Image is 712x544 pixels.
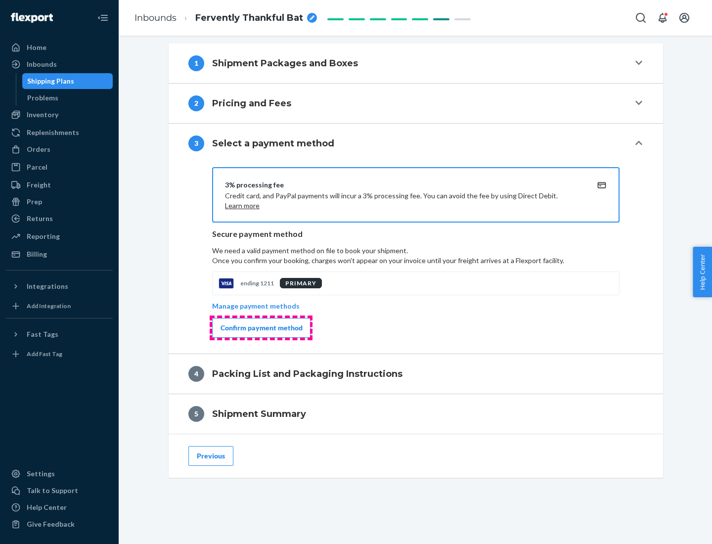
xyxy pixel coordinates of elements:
div: 3 [188,136,204,151]
button: Open notifications [653,8,672,28]
h4: Pricing and Fees [212,97,291,110]
a: Problems [22,90,113,106]
span: Fervently Thankful Bat [195,12,303,25]
p: Manage payment methods [212,301,300,311]
div: Inbounds [27,59,57,69]
a: Inventory [6,107,113,123]
button: Open Search Box [631,8,651,28]
div: Returns [27,214,53,224]
div: Integrations [27,281,68,291]
a: Inbounds [6,56,113,72]
a: Freight [6,177,113,193]
button: 1Shipment Packages and Boxes [169,44,663,83]
button: Learn more [225,201,260,211]
p: We need a valid payment method on file to book your shipment. [212,246,620,266]
p: Secure payment method [212,228,620,240]
a: Parcel [6,159,113,175]
div: Add Fast Tag [27,350,62,358]
div: Replenishments [27,128,79,137]
a: Home [6,40,113,55]
a: Orders [6,141,113,157]
a: Shipping Plans [22,73,113,89]
a: Reporting [6,228,113,244]
p: Credit card, and PayPal payments will incur a 3% processing fee. You can avoid the fee by using D... [225,191,583,211]
a: Inbounds [134,12,177,23]
button: Integrations [6,278,113,294]
div: Billing [27,249,47,259]
div: Reporting [27,231,60,241]
div: Home [27,43,46,52]
div: Help Center [27,502,67,512]
div: 5 [188,406,204,422]
button: 3Select a payment method [169,124,663,163]
a: Settings [6,466,113,482]
a: Replenishments [6,125,113,140]
div: Settings [27,469,55,479]
div: Freight [27,180,51,190]
button: Give Feedback [6,516,113,532]
div: 2 [188,95,204,111]
div: 1 [188,55,204,71]
div: Give Feedback [27,519,75,529]
a: Prep [6,194,113,210]
h4: Packing List and Packaging Instructions [212,367,402,380]
div: Fast Tags [27,329,58,339]
button: 4Packing List and Packaging Instructions [169,354,663,394]
div: Prep [27,197,42,207]
p: Once you confirm your booking, charges won't appear on your invoice until your freight arrives at... [212,256,620,266]
a: Returns [6,211,113,227]
button: 2Pricing and Fees [169,84,663,123]
button: Fast Tags [6,326,113,342]
a: Add Fast Tag [6,346,113,362]
h4: Select a payment method [212,137,334,150]
div: Confirm payment method [221,323,303,333]
div: Talk to Support [27,486,78,496]
div: Add Integration [27,302,71,310]
button: Help Center [693,247,712,297]
img: Flexport logo [11,13,53,23]
div: Shipping Plans [27,76,74,86]
p: ending 1211 [240,279,274,287]
div: Inventory [27,110,58,120]
button: Confirm payment method [212,318,311,338]
a: Billing [6,246,113,262]
div: 4 [188,366,204,382]
h4: Shipment Summary [212,408,306,420]
div: Problems [27,93,58,103]
a: Add Integration [6,298,113,314]
button: 5Shipment Summary [169,394,663,434]
div: 3% processing fee [225,180,583,190]
div: Orders [27,144,50,154]
a: Help Center [6,499,113,515]
div: PRIMARY [280,278,322,288]
button: Close Navigation [93,8,113,28]
a: Talk to Support [6,483,113,499]
h4: Shipment Packages and Boxes [212,57,358,70]
button: Open account menu [674,8,694,28]
button: Previous [188,446,233,466]
div: Parcel [27,162,47,172]
ol: breadcrumbs [127,3,325,33]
